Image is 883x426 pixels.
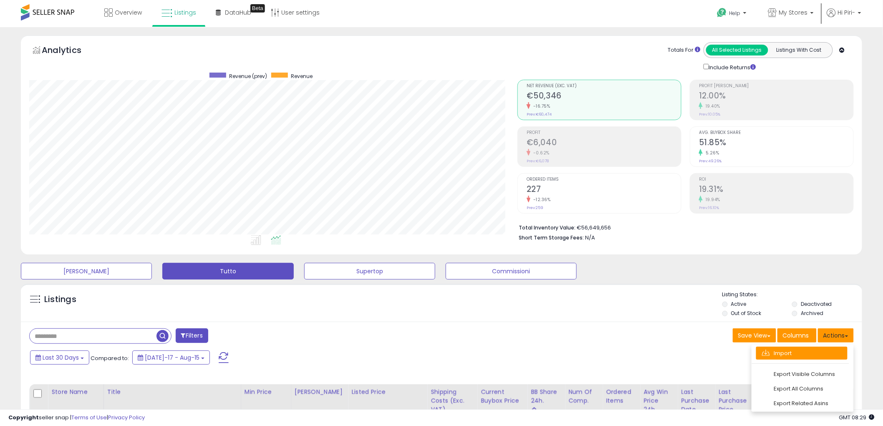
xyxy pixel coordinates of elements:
span: Revenue (prev) [229,73,267,80]
h2: €50,346 [527,91,681,102]
small: Prev: €60,474 [527,112,552,117]
h2: 12.00% [699,91,853,102]
a: Privacy Policy [108,413,145,421]
small: Prev: 10.05% [699,112,720,117]
label: Archived [801,310,823,317]
span: Profit [PERSON_NAME] [699,84,853,88]
h2: 51.85% [699,138,853,149]
span: Avg. Buybox Share [699,131,853,135]
div: [PERSON_NAME] [295,388,344,396]
label: Active [731,300,747,308]
div: Store Name [51,388,100,396]
span: Help [729,10,741,17]
button: [PERSON_NAME] [21,263,152,280]
a: Export Visible Columns [756,368,848,381]
span: Compared to: [91,354,129,362]
span: Revenue [291,73,313,80]
b: Total Inventory Value: [519,224,575,231]
small: Prev: €6,078 [527,159,549,164]
small: Prev: 16.10% [699,205,719,210]
b: Short Term Storage Fees: [519,234,584,241]
button: Actions [818,328,854,343]
div: Min Price [245,388,288,396]
button: Last 30 Days [30,350,89,365]
div: Last Purchase Date (GMT) [681,388,711,423]
span: Columns [783,331,809,340]
div: Tooltip anchor [250,4,265,13]
span: [DATE]-17 - Aug-15 [145,353,199,362]
button: Commissioni [446,263,577,280]
strong: Copyright [8,413,39,421]
span: N/A [585,234,595,242]
span: Net Revenue (Exc. VAT) [527,84,681,88]
button: Listings With Cost [768,45,830,55]
h2: €6,040 [527,138,681,149]
a: Help [711,1,755,27]
h2: 19.31% [699,184,853,196]
span: 2025-09-15 08:29 GMT [839,413,875,421]
div: Current Buybox Price [481,388,524,405]
div: Num of Comp. [568,388,599,405]
div: Avg Win Price 24h. [643,388,674,414]
a: Hi Piri- [827,8,861,27]
h5: Listings [44,294,76,305]
small: 19.40% [703,103,720,109]
button: Columns [777,328,817,343]
h2: 227 [527,184,681,196]
div: seller snap | | [8,414,145,422]
button: Supertop [304,263,435,280]
span: Ordered Items [527,177,681,182]
p: Listing States: [722,291,862,299]
span: Overview [115,8,142,17]
small: 5.26% [703,150,719,156]
label: Out of Stock [731,310,762,317]
span: ROI [699,177,853,182]
div: Include Returns [697,62,766,71]
small: -16.75% [530,103,550,109]
button: [DATE]-17 - Aug-15 [132,350,210,365]
span: Last 30 Days [43,353,79,362]
a: Export All Columns [756,382,848,395]
i: Get Help [717,8,727,18]
button: Tutto [162,263,293,280]
span: My Stores [779,8,808,17]
span: Listings [174,8,196,17]
span: Hi Piri- [838,8,855,17]
button: All Selected Listings [706,45,768,55]
div: Shipping Costs (Exc. VAT) [431,388,474,414]
button: Filters [176,328,208,343]
div: BB Share 24h. [531,388,561,405]
button: Save View [733,328,776,343]
label: Deactivated [801,300,832,308]
span: DataHub [225,8,251,17]
h5: Analytics [42,44,98,58]
li: €56,649,656 [519,222,848,232]
small: Prev: 259 [527,205,543,210]
div: Ordered Items [606,388,636,405]
small: Prev: 49.26% [699,159,722,164]
span: Profit [527,131,681,135]
div: Listed Price [351,388,424,396]
div: Title [107,388,237,396]
a: Import [756,347,848,360]
a: Terms of Use [71,413,107,421]
div: Totals For [668,46,701,54]
small: -12.36% [530,197,551,203]
a: Export Related Asins [756,397,848,410]
small: 19.94% [703,197,720,203]
div: Last Purchase Price [719,388,749,414]
small: -0.62% [530,150,550,156]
